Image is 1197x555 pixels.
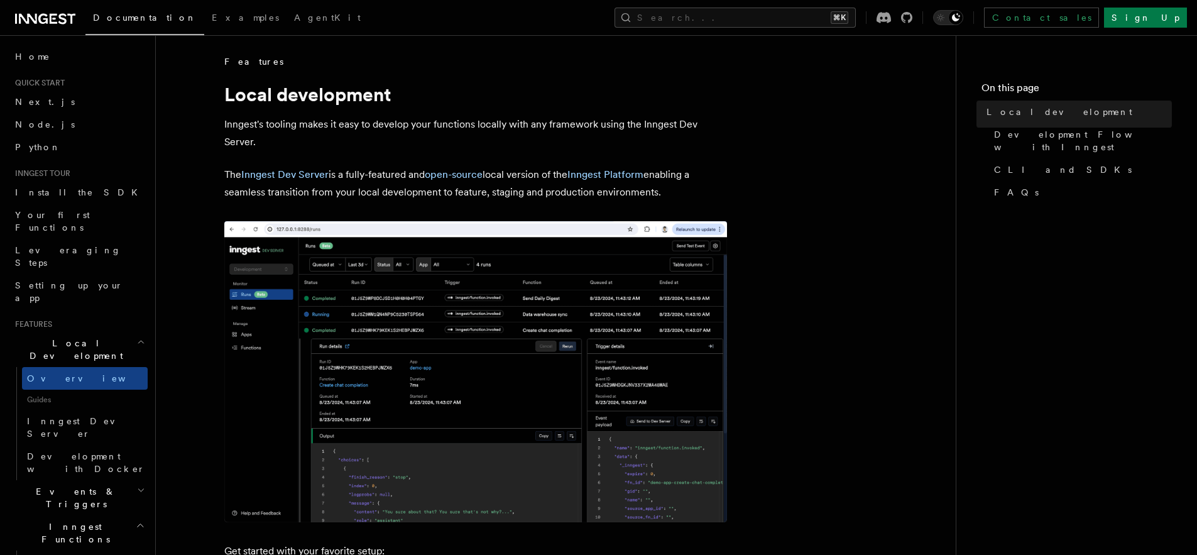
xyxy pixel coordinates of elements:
[994,186,1039,199] span: FAQs
[22,390,148,410] span: Guides
[10,274,148,309] a: Setting up your app
[10,113,148,136] a: Node.js
[994,128,1172,153] span: Development Flow with Inngest
[10,485,137,510] span: Events & Triggers
[10,239,148,274] a: Leveraging Steps
[10,337,137,362] span: Local Development
[15,50,50,63] span: Home
[10,204,148,239] a: Your first Functions
[10,45,148,68] a: Home
[989,123,1172,158] a: Development Flow with Inngest
[224,55,283,68] span: Features
[933,10,963,25] button: Toggle dark mode
[567,168,643,180] a: Inngest Platform
[989,181,1172,204] a: FAQs
[10,332,148,367] button: Local Development
[15,245,121,268] span: Leveraging Steps
[10,520,136,546] span: Inngest Functions
[294,13,361,23] span: AgentKit
[15,97,75,107] span: Next.js
[15,187,145,197] span: Install the SDK
[15,142,61,152] span: Python
[10,168,70,179] span: Inngest tour
[224,221,727,522] img: The Inngest Dev Server on the Functions page
[10,480,148,515] button: Events & Triggers
[981,80,1172,101] h4: On this page
[425,168,483,180] a: open-source
[287,4,368,34] a: AgentKit
[204,4,287,34] a: Examples
[10,136,148,158] a: Python
[10,78,65,88] span: Quick start
[10,319,52,329] span: Features
[989,158,1172,181] a: CLI and SDKs
[994,163,1132,176] span: CLI and SDKs
[10,91,148,113] a: Next.js
[831,11,848,24] kbd: ⌘K
[987,106,1132,118] span: Local development
[212,13,279,23] span: Examples
[224,83,727,106] h1: Local development
[22,410,148,445] a: Inngest Dev Server
[10,367,148,480] div: Local Development
[984,8,1099,28] a: Contact sales
[22,367,148,390] a: Overview
[615,8,856,28] button: Search...⌘K
[15,119,75,129] span: Node.js
[981,101,1172,123] a: Local development
[224,116,727,151] p: Inngest's tooling makes it easy to develop your functions locally with any framework using the In...
[27,451,145,474] span: Development with Docker
[10,181,148,204] a: Install the SDK
[224,166,727,201] p: The is a fully-featured and local version of the enabling a seamless transition from your local d...
[22,445,148,480] a: Development with Docker
[85,4,204,35] a: Documentation
[15,210,90,233] span: Your first Functions
[27,416,134,439] span: Inngest Dev Server
[27,373,156,383] span: Overview
[1104,8,1187,28] a: Sign Up
[93,13,197,23] span: Documentation
[10,515,148,551] button: Inngest Functions
[15,280,123,303] span: Setting up your app
[241,168,329,180] a: Inngest Dev Server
